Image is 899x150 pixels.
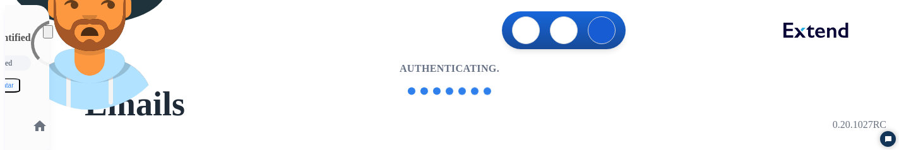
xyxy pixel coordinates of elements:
[833,117,886,132] p: 0.20.1027RC
[880,131,896,147] button: Start Chat
[32,118,47,134] mat-icon: home
[400,61,499,76] h2: Authenticating.
[884,136,892,143] svg: Open Chat
[85,91,874,117] h2: Emails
